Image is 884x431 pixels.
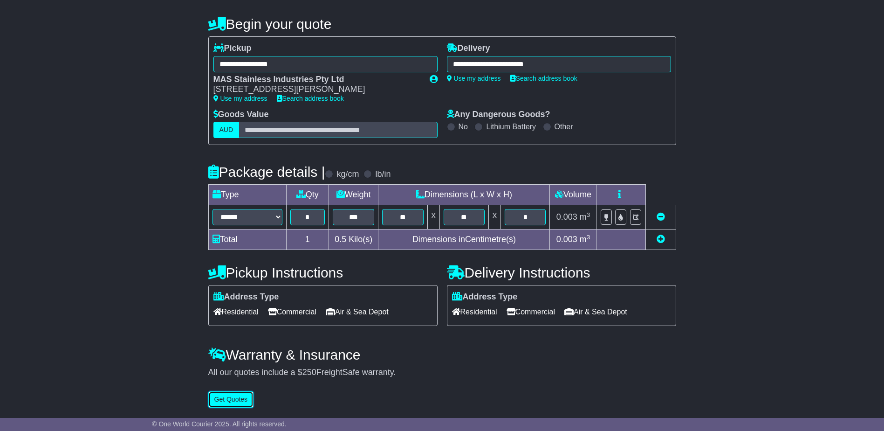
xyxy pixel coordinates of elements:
[208,164,325,180] h4: Package details |
[286,185,329,205] td: Qty
[564,305,627,319] span: Air & Sea Depot
[208,229,286,250] td: Total
[213,292,279,302] label: Address Type
[550,185,596,205] td: Volume
[459,122,468,131] label: No
[447,75,501,82] a: Use my address
[152,420,287,428] span: © One World Courier 2025. All rights reserved.
[208,347,676,362] h4: Warranty & Insurance
[208,16,676,32] h4: Begin your quote
[335,235,346,244] span: 0.5
[302,368,316,377] span: 250
[213,122,240,138] label: AUD
[286,229,329,250] td: 1
[452,292,518,302] label: Address Type
[336,169,359,180] label: kg/cm
[277,95,344,102] a: Search address book
[208,265,438,280] h4: Pickup Instructions
[427,205,439,229] td: x
[326,305,389,319] span: Air & Sea Depot
[486,122,536,131] label: Lithium Battery
[447,110,550,120] label: Any Dangerous Goods?
[375,169,391,180] label: lb/in
[447,265,676,280] h4: Delivery Instructions
[657,212,665,222] a: Remove this item
[208,185,286,205] td: Type
[510,75,577,82] a: Search address book
[213,305,259,319] span: Residential
[580,212,590,222] span: m
[208,368,676,378] div: All our quotes include a $ FreightSafe warranty.
[329,229,378,250] td: Kilo(s)
[208,391,254,408] button: Get Quotes
[580,235,590,244] span: m
[213,75,420,85] div: MAS Stainless Industries Pty Ltd
[587,234,590,241] sup: 3
[556,235,577,244] span: 0.003
[329,185,378,205] td: Weight
[378,229,550,250] td: Dimensions in Centimetre(s)
[587,211,590,218] sup: 3
[213,84,420,95] div: [STREET_ADDRESS][PERSON_NAME]
[213,95,267,102] a: Use my address
[378,185,550,205] td: Dimensions (L x W x H)
[489,205,501,229] td: x
[213,43,252,54] label: Pickup
[452,305,497,319] span: Residential
[555,122,573,131] label: Other
[213,110,269,120] label: Goods Value
[507,305,555,319] span: Commercial
[556,212,577,222] span: 0.003
[447,43,490,54] label: Delivery
[268,305,316,319] span: Commercial
[657,235,665,244] a: Add new item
